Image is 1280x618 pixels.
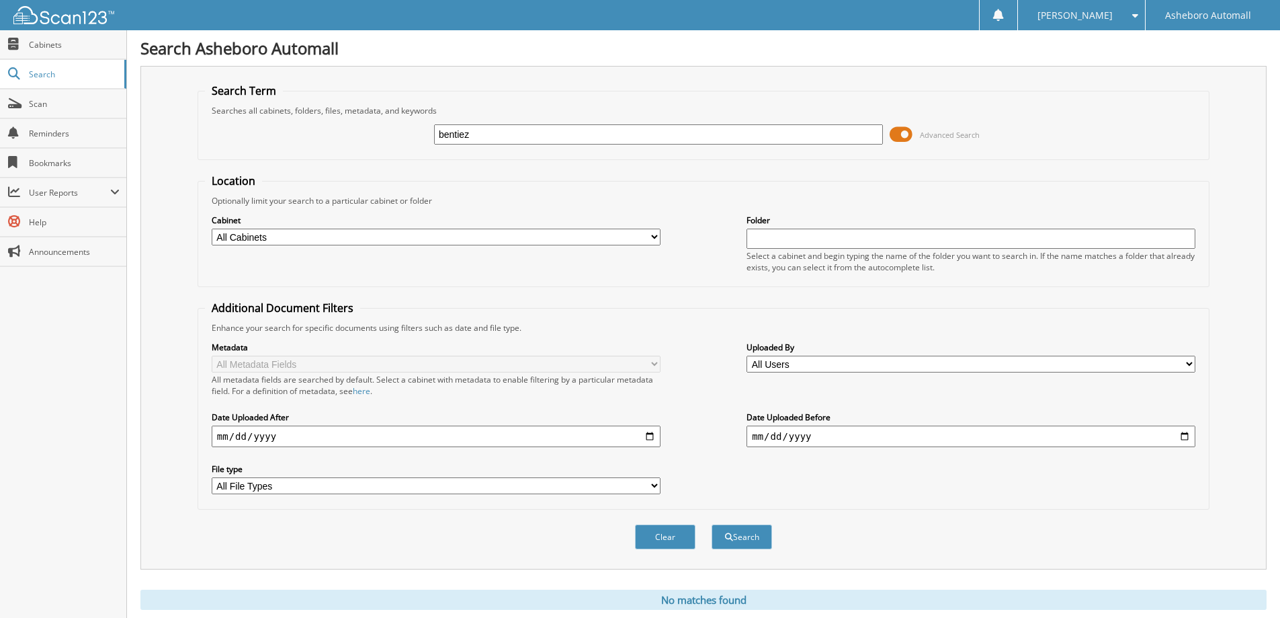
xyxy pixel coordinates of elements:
[29,157,120,169] span: Bookmarks
[29,39,120,50] span: Cabinets
[205,322,1202,334] div: Enhance your search for specific documents using filters such as date and file type.
[29,246,120,258] span: Announcements
[29,69,118,80] span: Search
[712,525,772,549] button: Search
[205,195,1202,206] div: Optionally limit your search to a particular cabinet or folder
[212,374,660,397] div: All metadata fields are searched by default. Select a cabinet with metadata to enable filtering b...
[212,426,660,447] input: start
[13,6,114,24] img: scan123-logo-white.svg
[746,215,1195,226] label: Folder
[353,385,370,397] a: here
[205,173,262,188] legend: Location
[920,130,980,140] span: Advanced Search
[212,342,660,353] label: Metadata
[29,217,120,228] span: Help
[205,83,283,98] legend: Search Term
[746,426,1195,447] input: end
[29,128,120,139] span: Reminders
[205,301,360,315] legend: Additional Document Filters
[212,215,660,226] label: Cabinet
[746,250,1195,273] div: Select a cabinet and begin typing the name of the folder you want to search in. If the name match...
[212,463,660,475] label: File type
[205,105,1202,116] div: Searches all cabinets, folders, files, metadata, and keywords
[1037,11,1113,20] span: [PERSON_NAME]
[29,98,120,110] span: Scan
[746,412,1195,423] label: Date Uploaded Before
[746,342,1195,353] label: Uploaded By
[635,525,695,549] button: Clear
[140,37,1267,59] h1: Search Asheboro Automall
[1165,11,1251,20] span: Asheboro Automall
[140,590,1267,610] div: No matches found
[212,412,660,423] label: Date Uploaded After
[29,187,110,198] span: User Reports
